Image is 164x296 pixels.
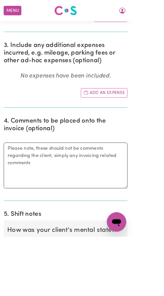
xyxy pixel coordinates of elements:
legend: How was your client's mental state? [9,282,146,294]
iframe: Button to launch messaging window [133,265,158,290]
button: Add another expense [101,110,159,122]
em: No expenses have been included. [26,92,139,99]
h2: 4. Comments to be placed onto the invoice (optional) [5,147,159,166]
a: Careseekers logo [68,5,96,22]
button: Menu [5,8,27,19]
h2: 3. Include any additional expenses incurred, e.g. mileage, parking fees or other ad-hoc expenses ... [5,52,159,81]
h2: 5. Shift notes [5,264,159,273]
img: Careseekers logo [68,6,96,20]
button: My Account [145,7,161,20]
